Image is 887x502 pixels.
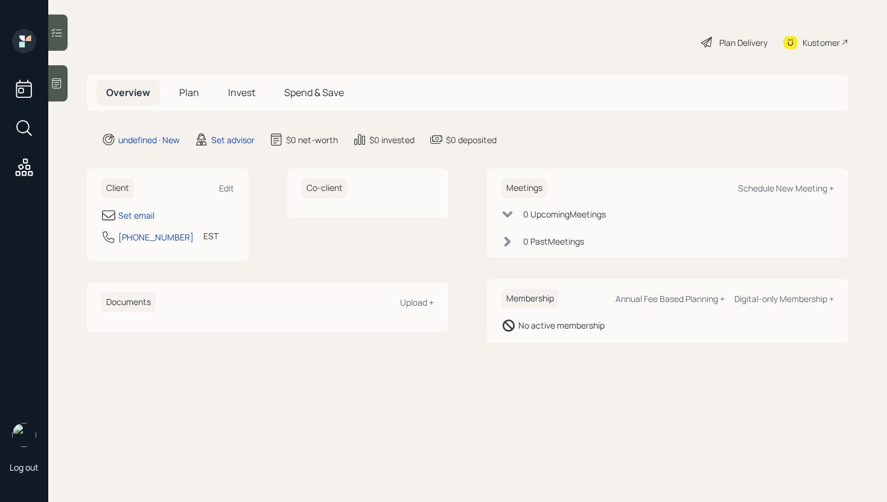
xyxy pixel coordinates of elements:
div: Digital-only Membership + [734,293,834,304]
h6: Client [101,178,134,198]
div: $0 invested [369,134,415,146]
span: Invest [228,86,255,99]
div: 0 Upcoming Meeting s [523,208,606,220]
img: retirable_logo.png [12,423,36,447]
div: Edit [219,182,234,194]
div: Upload + [400,297,434,308]
div: Annual Fee Based Planning + [615,293,725,304]
div: $0 net-worth [286,134,338,146]
div: Schedule New Meeting + [738,182,834,194]
div: No active membership [518,319,605,332]
h6: Membership [501,289,559,309]
span: Overview [106,86,150,99]
div: Set advisor [211,134,255,146]
h6: Meetings [501,178,547,198]
div: [PHONE_NUMBER] [118,231,194,243]
div: EST [203,230,218,242]
div: Log out [10,462,39,473]
span: Plan [179,86,199,99]
div: Plan Delivery [719,36,768,49]
div: $0 deposited [446,134,497,146]
h6: Documents [101,292,156,312]
div: Set email [118,209,154,222]
div: Kustomer [803,36,840,49]
div: 0 Past Meeting s [523,235,584,248]
div: undefined · New [118,134,180,146]
h6: Co-client [302,178,348,198]
span: Spend & Save [284,86,344,99]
